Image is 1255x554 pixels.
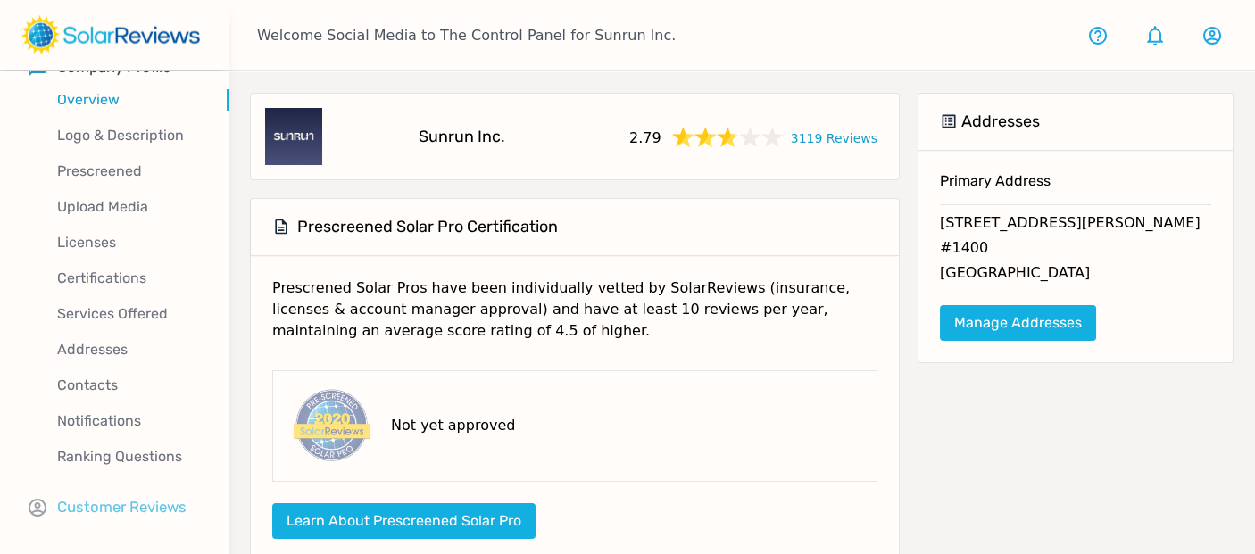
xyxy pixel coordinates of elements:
p: Prescrened Solar Pros have been individually vetted by SolarReviews (insurance, licenses & accoun... [272,277,877,356]
p: Logo & Description [29,125,229,146]
h5: Sunrun Inc. [419,127,505,147]
p: Ranking Questions [29,446,229,467]
a: Prescreened [29,153,229,189]
a: Notifications [29,403,229,439]
p: Overview [29,89,229,111]
a: Learn about Prescreened Solar Pro [272,512,536,529]
a: Overview [29,82,229,118]
h6: Primary Address [940,172,1211,204]
p: [STREET_ADDRESS][PERSON_NAME] [940,212,1211,237]
p: Prescreened [29,161,229,182]
a: Upload Media [29,189,229,225]
a: 3119 Reviews [791,126,877,148]
a: Manage Addresses [940,305,1096,341]
img: prescreened-badge.png [287,385,373,467]
p: Notifications [29,410,229,432]
p: #1400 [940,237,1211,262]
p: Upload Media [29,196,229,218]
p: Licenses [29,232,229,253]
p: Contacts [29,375,229,396]
button: Learn about Prescreened Solar Pro [272,503,536,539]
a: Addresses [29,332,229,368]
p: Welcome Social Media to The Control Panel for Sunrun Inc. [257,25,676,46]
h5: Prescreened Solar Pro Certification [297,217,558,237]
p: [GEOGRAPHIC_DATA] [940,262,1211,287]
a: Contacts [29,368,229,403]
h5: Addresses [961,112,1040,132]
p: Customer Reviews [57,496,187,518]
a: Logo & Description [29,118,229,153]
p: Not yet approved [391,415,515,436]
a: Services Offered [29,296,229,332]
a: Licenses [29,225,229,260]
span: 2.79 [629,124,661,149]
p: Certifications [29,268,229,289]
p: Addresses [29,339,229,360]
p: Services Offered [29,303,229,325]
a: Certifications [29,260,229,296]
a: Ranking Questions [29,439,229,475]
